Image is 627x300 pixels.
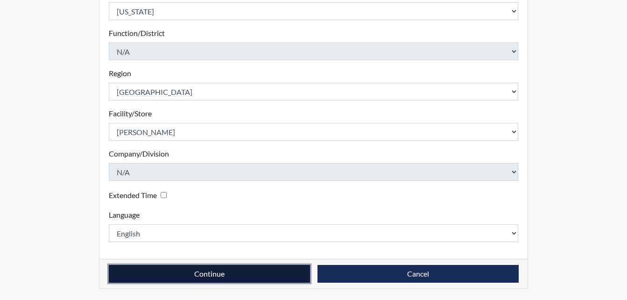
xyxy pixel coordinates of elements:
[109,190,157,201] label: Extended Time
[109,188,170,202] div: Checking this box will provide the interviewee with an accomodation of extra time to answer each ...
[109,68,131,79] label: Region
[109,28,165,39] label: Function/District
[109,265,310,283] button: Continue
[317,265,519,283] button: Cancel
[109,108,152,119] label: Facility/Store
[109,209,140,221] label: Language
[109,148,169,159] label: Company/Division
